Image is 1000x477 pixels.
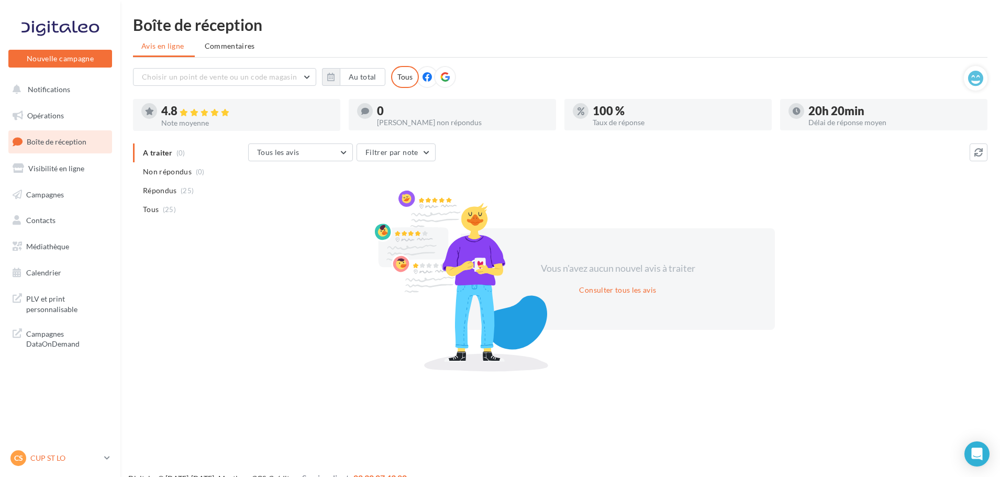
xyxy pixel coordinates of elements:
[26,242,69,251] span: Médiathèque
[26,268,61,277] span: Calendrier
[196,168,205,176] span: (0)
[161,105,332,117] div: 4.8
[6,105,114,127] a: Opérations
[161,119,332,127] div: Note moyenne
[14,453,23,463] span: CS
[28,164,84,173] span: Visibilité en ligne
[6,262,114,284] a: Calendrier
[205,41,255,50] span: Commentaires
[133,17,987,32] div: Boîte de réception
[6,158,114,180] a: Visibilité en ligne
[26,327,108,349] span: Campagnes DataOnDemand
[26,292,108,314] span: PLV et print personnalisable
[377,119,548,126] div: [PERSON_NAME] non répondus
[6,287,114,318] a: PLV et print personnalisable
[6,323,114,353] a: Campagnes DataOnDemand
[340,68,385,86] button: Au total
[6,130,114,153] a: Boîte de réception
[377,105,548,117] div: 0
[248,143,353,161] button: Tous les avis
[593,105,763,117] div: 100 %
[6,209,114,231] a: Contacts
[528,262,708,275] div: Vous n'avez aucun nouvel avis à traiter
[593,119,763,126] div: Taux de réponse
[143,167,192,177] span: Non répondus
[30,453,100,463] p: CUP ST LO
[808,119,979,126] div: Délai de réponse moyen
[6,79,110,101] button: Notifications
[808,105,979,117] div: 20h 20min
[26,190,64,198] span: Campagnes
[322,68,385,86] button: Au total
[6,236,114,258] a: Médiathèque
[143,204,159,215] span: Tous
[163,205,176,214] span: (25)
[143,185,177,196] span: Répondus
[8,448,112,468] a: CS CUP ST LO
[357,143,436,161] button: Filtrer par note
[6,184,114,206] a: Campagnes
[27,137,86,146] span: Boîte de réception
[257,148,299,157] span: Tous les avis
[575,284,660,296] button: Consulter tous les avis
[391,66,419,88] div: Tous
[26,216,55,225] span: Contacts
[142,72,297,81] span: Choisir un point de vente ou un code magasin
[28,85,70,94] span: Notifications
[8,50,112,68] button: Nouvelle campagne
[133,68,316,86] button: Choisir un point de vente ou un code magasin
[181,186,194,195] span: (25)
[964,441,990,467] div: Open Intercom Messenger
[27,111,64,120] span: Opérations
